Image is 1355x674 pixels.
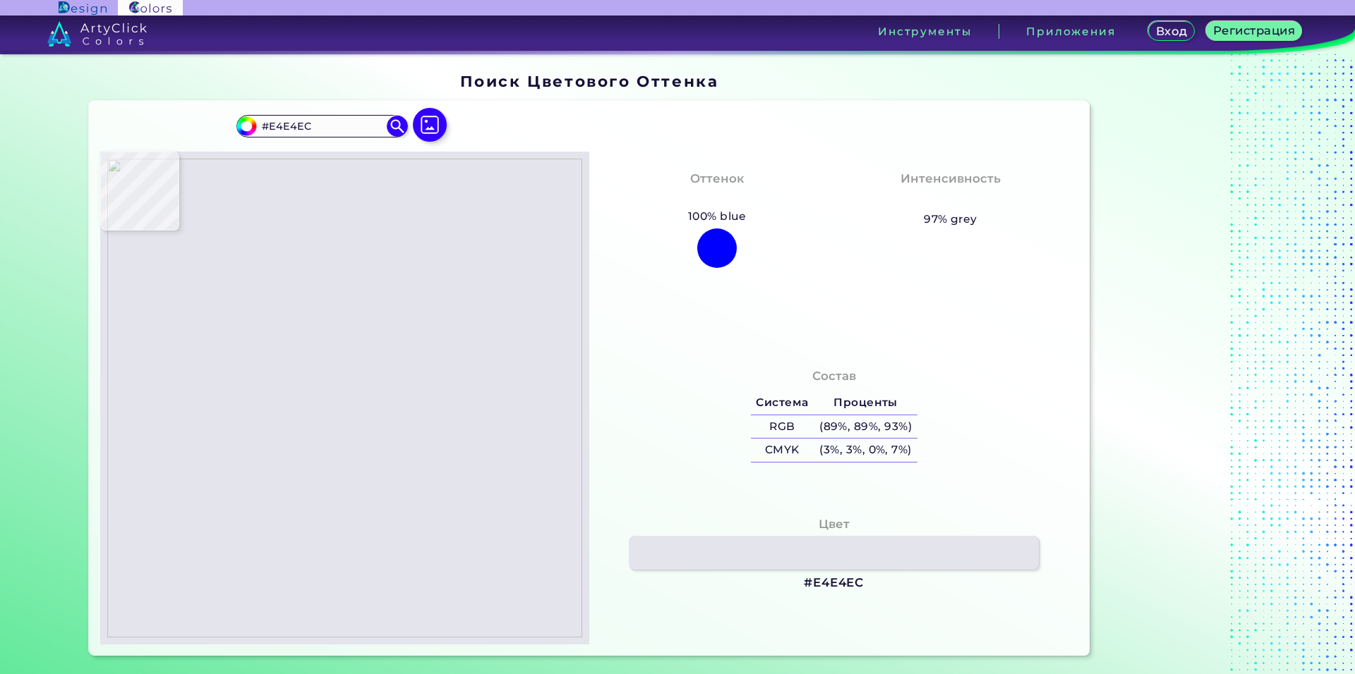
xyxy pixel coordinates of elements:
ya-tr-span: Приложения [1026,25,1115,38]
ya-tr-span: Оттенок [690,171,744,185]
h3: #E4E4EC [804,575,864,592]
img: 19bacbef-9dfb-4b6c-9fb9-c96132392e0a [107,159,582,638]
input: введите цвет.. [256,116,387,135]
h5: (89%, 89%, 93%) [814,415,917,439]
img: изображение значка [413,108,447,142]
ya-tr-span: RGB [769,419,795,433]
ya-tr-span: Состав [812,369,856,383]
h5: (3%, 3%, 0%, 7%) [814,439,917,462]
ya-tr-span: Поиск Цветового Оттенка [460,72,719,90]
img: logo_artyclick_colors_white.svg [47,21,147,47]
img: поиск значков [387,116,408,137]
ya-tr-span: Система [756,396,808,409]
h5: 97% grey [924,210,977,228]
ya-tr-span: Инструменты [878,25,971,38]
h5: 100% blue [682,207,752,226]
ya-tr-span: Проценты [833,396,898,409]
ya-tr-span: Вход [1157,25,1186,37]
ya-tr-span: Регистрация [1217,24,1291,37]
ya-tr-span: CMYK [765,443,800,456]
img: Логотип ArtyClick Design [59,1,106,15]
a: Вход [1150,23,1193,40]
ya-tr-span: Интенсивность [901,171,1001,185]
h3: Blue [697,191,738,208]
ya-tr-span: Цвет [819,517,850,531]
a: Регистрация [1210,23,1297,40]
h3: Almost None [901,191,1001,208]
